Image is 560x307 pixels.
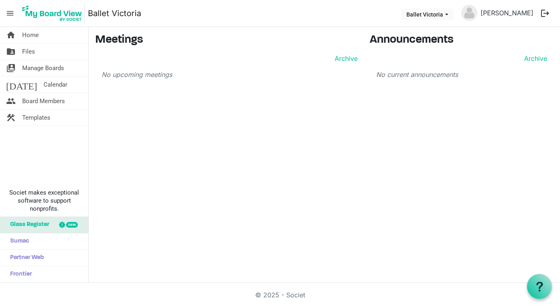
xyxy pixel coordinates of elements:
p: No current announcements [376,70,547,79]
span: people [6,93,16,109]
span: Board Members [22,93,65,109]
span: Manage Boards [22,60,64,76]
a: [PERSON_NAME] [477,5,537,21]
a: Ballet Victoria [88,5,141,21]
span: Partner Web [6,250,44,266]
a: Archive [331,54,358,63]
p: No upcoming meetings [102,70,358,79]
h3: Meetings [95,33,358,47]
button: logout [537,5,554,22]
span: Sumac [6,233,29,249]
img: My Board View Logo [20,3,85,23]
img: no-profile-picture.svg [461,5,477,21]
span: Files [22,44,35,60]
a: © 2025 - Societ [255,291,305,299]
span: Templates [22,110,50,126]
span: Frontier [6,266,32,282]
a: My Board View Logo [20,3,88,23]
span: Societ makes exceptional software to support nonprofits. [4,189,85,213]
button: Ballet Victoria dropdownbutton [401,8,454,20]
div: new [66,222,78,228]
span: construction [6,110,16,126]
a: Archive [521,54,547,63]
span: switch_account [6,60,16,76]
span: folder_shared [6,44,16,60]
span: home [6,27,16,43]
h3: Announcements [370,33,554,47]
span: [DATE] [6,77,37,93]
span: Calendar [44,77,67,93]
span: Home [22,27,39,43]
span: Glass Register [6,217,49,233]
span: menu [2,6,18,21]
